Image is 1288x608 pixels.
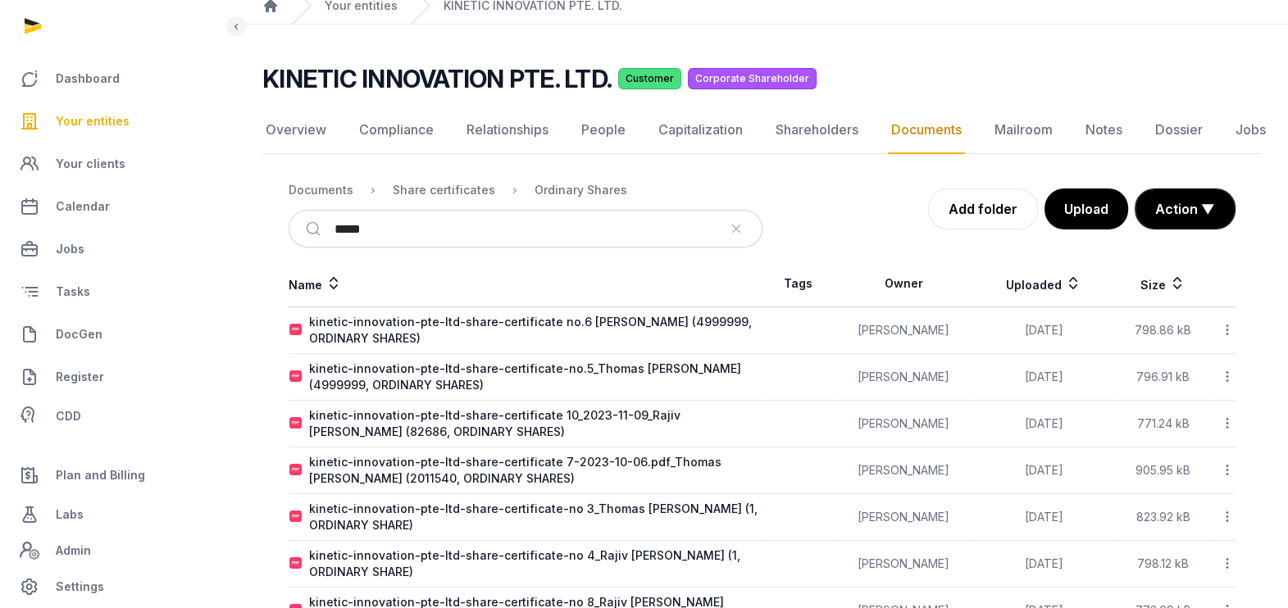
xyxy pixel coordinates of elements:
th: Owner [834,261,973,307]
div: kinetic-innovation-pte-ltd-share-certificate-no 4_Rajiv [PERSON_NAME] (1, ORDINARY SHARE) [309,547,762,580]
img: pdf.svg [289,464,303,477]
a: Dashboard [13,59,222,98]
td: [PERSON_NAME] [834,354,973,401]
a: Jobs [13,229,222,269]
th: Uploaded [973,261,1115,307]
span: CDD [56,406,81,426]
a: Documents [888,107,965,154]
span: Dashboard [56,69,120,88]
a: Mailroom [991,107,1056,154]
a: People [578,107,629,154]
td: 771.24 kB [1115,401,1212,447]
a: Jobs [1232,107,1269,154]
td: [PERSON_NAME] [834,307,973,354]
td: [PERSON_NAME] [834,447,973,494]
a: Capitalization [655,107,746,154]
td: 798.86 kB [1115,307,1212,354]
a: Add folder [928,188,1038,229]
img: pdf.svg [289,510,303,524]
div: kinetic-innovation-pte-ltd-share-certificate 7-2023-10-06.pdf_Thomas [PERSON_NAME] (2011540, ORDI... [309,454,762,487]
div: Ordinary Shares [535,182,627,198]
a: Labs [13,495,222,534]
a: Shareholders [772,107,862,154]
th: Tags [762,261,835,307]
td: 823.92 kB [1115,494,1212,541]
a: Plan and Billing [13,456,222,495]
a: Relationships [463,107,552,154]
div: kinetic-innovation-pte-ltd-share-certificate 10_2023-11-09_Rajiv [PERSON_NAME] (82686, ORDINARY S... [309,407,762,440]
th: Size [1115,261,1212,307]
td: [PERSON_NAME] [834,401,973,447]
span: [DATE] [1025,463,1063,477]
div: kinetic-innovation-pte-ltd-share-certificate-no.5_Thomas [PERSON_NAME] (4999999, ORDINARY SHARES) [309,361,762,393]
span: Calendar [56,197,110,216]
span: [DATE] [1025,416,1063,430]
a: Dossier [1152,107,1206,154]
img: pdf.svg [289,417,303,430]
a: CDD [13,400,222,433]
a: Overview [262,107,330,154]
button: Submit [296,211,335,247]
button: Upload [1045,188,1128,229]
span: Settings [56,577,104,597]
img: pdf.svg [289,370,303,383]
button: Clear [717,211,755,247]
nav: Breadcrumb [289,170,762,210]
div: kinetic-innovation-pte-ltd-share-certificate no.6 [PERSON_NAME] (4999999, ORDINARY SHARES) [309,314,762,347]
a: Tasks [13,272,222,311]
td: [PERSON_NAME] [834,494,973,541]
a: Admin [13,534,222,567]
span: DocGen [56,324,102,344]
button: Action ▼ [1136,189,1235,229]
a: Compliance [356,107,437,154]
span: Your clients [56,154,125,174]
a: Settings [13,567,222,606]
span: Admin [56,541,91,560]
a: DocGen [13,315,222,354]
span: Your entities [56,111,130,131]
td: 798.12 kB [1115,541,1212,588]
span: [DATE] [1025,510,1063,524]
td: 905.95 kB [1115,447,1212,494]
div: Documents [289,182,353,198]
span: [DATE] [1025,556,1063,570]
td: [PERSON_NAME] [834,541,973,588]
td: 796.91 kB [1115,354,1212,401]
a: Your clients [13,144,222,184]
a: Your entities [13,102,222,141]
span: [DATE] [1025,370,1063,383]
span: [DATE] [1025,323,1063,337]
a: Calendar [13,187,222,226]
nav: Tabs [262,107,1262,154]
a: Register [13,357,222,397]
span: Register [56,367,104,387]
span: Jobs [56,239,84,259]
div: kinetic-innovation-pte-ltd-share-certificate-no 3_Thomas [PERSON_NAME] (1, ORDINARY SHARE) [309,501,762,533]
h2: KINETIC INNOVATION PTE. LTD. [262,64,612,93]
a: Notes [1082,107,1126,154]
th: Name [289,261,762,307]
img: pdf.svg [289,557,303,570]
span: Plan and Billing [56,465,145,485]
span: Corporate Shareholder [688,68,817,89]
span: Labs [56,505,84,524]
span: Customer [618,68,681,89]
span: Tasks [56,282,90,302]
div: Share certificates [393,182,495,198]
img: pdf.svg [289,324,303,337]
